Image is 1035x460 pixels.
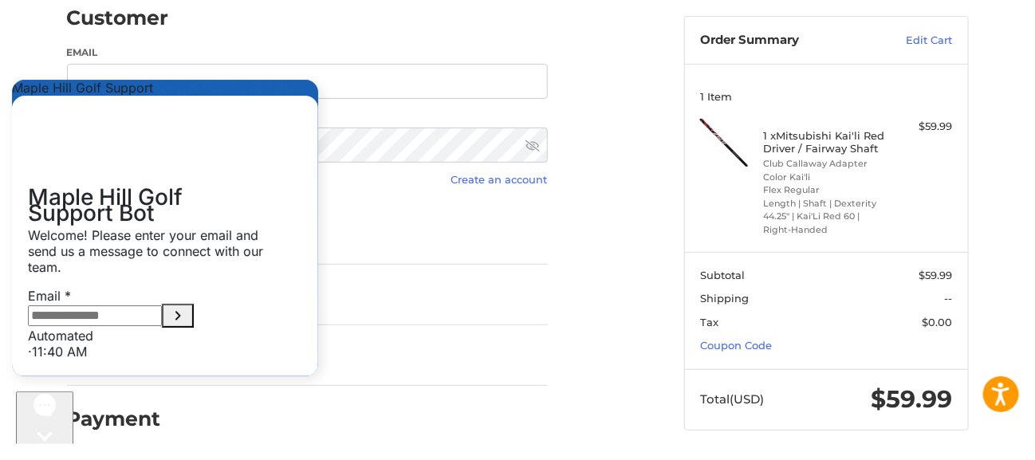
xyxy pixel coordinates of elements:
[28,256,270,288] div: Automated
[763,157,885,171] li: Club Callaway Adapter
[16,391,73,444] iframe: Gorgias live chat messenger
[871,384,952,414] span: $59.99
[12,8,318,24] div: Live chat window header
[12,24,318,305] div: Conversation messages
[700,391,764,407] span: Total (USD)
[28,234,162,254] input: Email
[944,292,952,305] span: --
[700,292,749,305] span: Shipping
[763,183,885,197] li: Flex Regular
[919,269,952,281] span: $59.99
[889,119,952,135] div: $59.99
[763,129,885,155] h4: 1 x Mitsubishi Kai'li Red Driver / Fairway Shaft
[922,316,952,328] span: $0.00
[700,269,745,281] span: Subtotal
[763,171,885,184] li: Color Kai'li
[28,155,270,203] p: Welcome! Please enter your email and send us a message to connect with our team.
[162,232,194,256] button: Submit Email
[28,216,71,232] span: Email
[28,117,270,149] h3: Maple Hill Golf Support Bot
[700,316,718,328] span: Tax
[12,8,153,24] span: Maple Hill Golf Support
[763,197,885,237] li: Length | Shaft | Dexterity 44.25" | Kai'Li Red 60 | Right-Handed
[28,272,270,288] div: · 11:40 AM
